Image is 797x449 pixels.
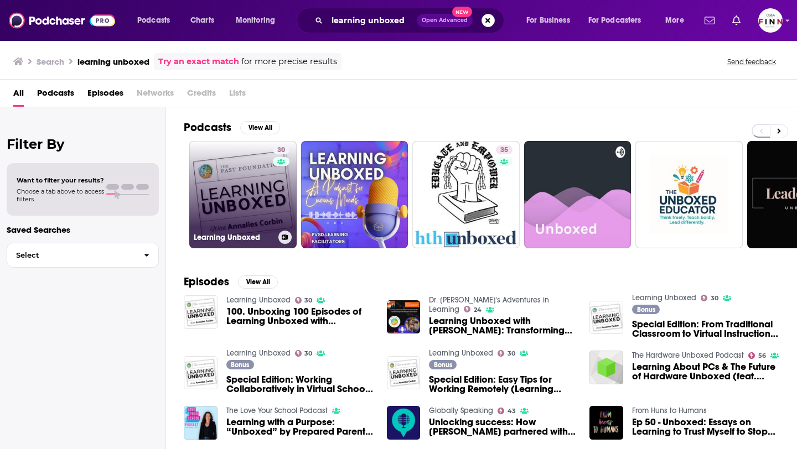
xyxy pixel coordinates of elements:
[412,141,520,248] a: 35
[758,8,783,33] span: Logged in as FINNMadison
[187,84,216,107] span: Credits
[184,121,280,134] a: PodcastsView All
[13,84,24,107] a: All
[226,417,374,436] a: Learning with a Purpose: “Unboxed” by Prepared Parents with Mira Browne
[158,55,239,68] a: Try an exact match
[498,350,515,357] a: 30
[429,375,576,394] span: Special Edition: Easy Tips for Working Remotely (Learning Unboxed Special Edition) with [PERSON_N...
[277,145,285,156] span: 30
[190,13,214,28] span: Charts
[137,84,174,107] span: Networks
[228,12,289,29] button: open menu
[184,275,229,289] h2: Episodes
[589,406,623,440] img: Ep 50 - Unboxed: Essays on Learning to Trust Myself to Stop Doing Things I Hate - Lauren Schwarzfeld
[526,13,570,28] span: For Business
[748,352,766,359] a: 56
[9,10,115,31] img: Podchaser - Follow, Share and Rate Podcasts
[304,298,312,303] span: 30
[7,224,159,235] p: Saved Searches
[184,295,218,329] img: 100. Unboxing 100 Episodes of Learning Unboxed with Annalies Corbin and Rich Rosen
[758,8,783,33] img: User Profile
[77,56,149,67] h3: learning unboxed
[304,351,312,356] span: 30
[632,293,696,302] a: Learning Unboxed
[429,316,576,335] span: Learning Unboxed with [PERSON_NAME]: Transforming How We Learn and Teach
[581,12,658,29] button: open menu
[226,295,291,305] a: Learning Unboxed
[184,406,218,440] a: Learning with a Purpose: “Unboxed” by Prepared Parents with Mira Browne
[452,7,472,17] span: New
[417,14,473,27] button: Open AdvancedNew
[496,145,513,154] a: 35
[758,353,766,358] span: 56
[327,12,417,29] input: Search podcasts, credits, & more...
[500,145,508,156] span: 35
[429,348,493,358] a: Learning Unboxed
[632,362,779,381] a: Learning About PCs & The Future of Hardware Unboxed (feat. Video Editor Balin)
[632,351,744,360] a: The Hardware Unboxed Podcast
[700,11,719,30] a: Show notifications dropdown
[632,417,779,436] span: Ep 50 - Unboxed: Essays on Learning to Trust Myself to Stop Doing Things I Hate - [PERSON_NAME]
[226,375,374,394] a: Special Edition: Working Collaboratively in Virtual School Environments (Learning Unboxed Special...
[422,18,468,23] span: Open Advanced
[17,176,104,184] span: Want to filter your results?
[241,55,337,68] span: for more precise results
[240,121,280,134] button: View All
[226,417,374,436] span: Learning with a Purpose: “Unboxed” by Prepared Parents with [PERSON_NAME]
[37,56,64,67] h3: Search
[589,301,623,335] img: Special Edition: From Traditional Classroom to Virtual Instruction (Learning Unboxed Special Edit...
[184,275,278,289] a: EpisodesView All
[183,12,221,29] a: Charts
[7,136,159,152] h2: Filter By
[758,8,783,33] button: Show profile menu
[429,406,493,415] a: Globally Speaking
[7,252,135,259] span: Select
[429,417,576,436] a: Unlocking success: How Hyatt partnered with Unboxed and RWS to create a more inclusive global lea...
[231,362,249,368] span: Bonus
[189,141,297,248] a: 30Learning Unboxed
[429,417,576,436] span: Unlocking success: How [PERSON_NAME] partnered with Unboxed and RWS to create a more inclusive gl...
[273,145,289,154] a: 30
[130,12,184,29] button: open menu
[474,307,482,312] span: 24
[295,297,313,304] a: 30
[724,57,779,66] button: Send feedback
[226,307,374,326] span: 100. Unboxing 100 Episodes of Learning Unboxed with [PERSON_NAME] and [PERSON_NAME]
[236,13,275,28] span: Monitoring
[429,375,576,394] a: Special Edition: Easy Tips for Working Remotely (Learning Unboxed Special Edition) with Kat Deaner
[632,406,707,415] a: From Huns to Humans
[589,351,623,384] img: Learning About PCs & The Future of Hardware Unboxed (feat. Video Editor Balin)
[226,348,291,358] a: Learning Unboxed
[184,121,231,134] h2: Podcasts
[387,300,421,334] img: Learning Unboxed with Dr. Annalies Corbin: Transforming How We Learn and Teach
[728,11,745,30] a: Show notifications dropdown
[87,84,123,107] a: Episodes
[307,8,515,33] div: Search podcasts, credits, & more...
[226,406,328,415] a: The Love Your School Podcast
[711,296,718,301] span: 30
[238,275,278,289] button: View All
[295,350,313,357] a: 30
[632,320,779,338] a: Special Edition: From Traditional Classroom to Virtual Instruction (Learning Unboxed Special Edit...
[519,12,584,29] button: open menu
[37,84,74,107] span: Podcasts
[184,356,218,390] img: Special Edition: Working Collaboratively in Virtual School Environments (Learning Unboxed Special...
[17,187,104,203] span: Choose a tab above to access filters.
[508,351,515,356] span: 30
[434,362,452,368] span: Bonus
[387,406,421,440] img: Unlocking success: How Hyatt partnered with Unboxed and RWS to create a more inclusive global lea...
[665,13,684,28] span: More
[226,307,374,326] a: 100. Unboxing 100 Episodes of Learning Unboxed with Annalies Corbin and Rich Rosen
[387,356,421,390] img: Special Edition: Easy Tips for Working Remotely (Learning Unboxed Special Edition) with Kat Deaner
[464,306,482,312] a: 24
